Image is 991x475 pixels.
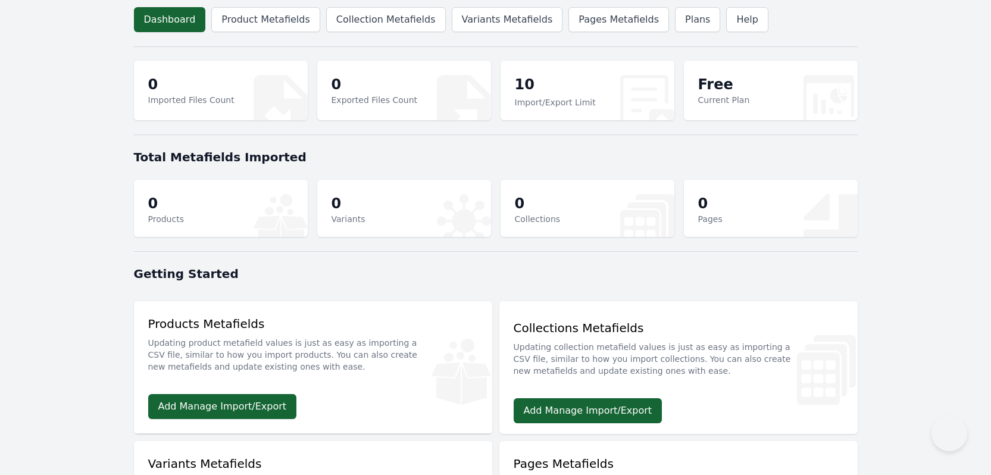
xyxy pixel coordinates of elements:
p: Exported Files Count [332,94,418,106]
p: Imported Files Count [148,94,235,106]
p: Collections [515,213,561,225]
h1: Getting Started [134,265,858,282]
p: 0 [332,75,418,94]
a: Add Manage Import/Export [148,394,297,419]
p: 0 [148,75,235,94]
p: Updating product metafield values is just as easy as importing a CSV file, similar to how you imp... [148,332,478,373]
a: Help [726,7,768,32]
p: 0 [515,194,561,213]
p: 0 [332,194,365,213]
div: Products Metafields [148,315,478,380]
p: 0 [698,194,723,213]
p: Products [148,213,184,225]
a: Pages Metafields [568,7,669,32]
h1: Total Metafields Imported [134,149,858,165]
p: Variants [332,213,365,225]
p: Free [698,75,750,94]
p: Current Plan [698,94,750,106]
a: Dashboard [134,7,206,32]
p: Pages [698,213,723,225]
a: Collection Metafields [326,7,446,32]
a: Plans [675,7,720,32]
a: Variants Metafields [452,7,563,32]
div: Collections Metafields [514,320,843,384]
p: Import/Export Limit [515,96,596,108]
a: Add Manage Import/Export [514,398,662,423]
iframe: Toggle Customer Support [931,415,967,451]
p: 10 [515,75,596,96]
a: Product Metafields [211,7,320,32]
p: Updating collection metafield values is just as easy as importing a CSV file, similar to how you ... [514,336,843,377]
p: 0 [148,194,184,213]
